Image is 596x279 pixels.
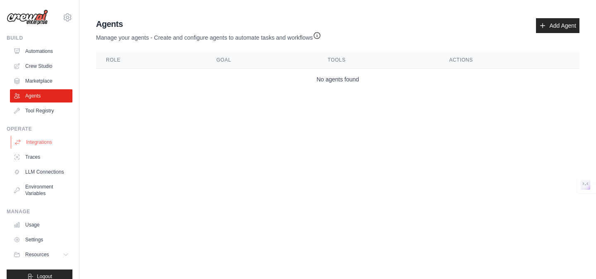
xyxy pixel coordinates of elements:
span: Resources [25,251,49,258]
div: Build [7,35,72,41]
th: Goal [207,52,318,69]
a: Marketplace [10,74,72,88]
a: Add Agent [536,18,579,33]
a: Settings [10,233,72,246]
p: Manage your agents - Create and configure agents to automate tasks and workflows [96,30,321,42]
a: Agents [10,89,72,103]
th: Actions [439,52,579,69]
a: Environment Variables [10,180,72,200]
a: Automations [10,45,72,58]
div: Manage [7,208,72,215]
div: Operate [7,126,72,132]
td: No agents found [96,69,579,91]
button: Resources [10,248,72,261]
th: Role [96,52,207,69]
th: Tools [318,52,440,69]
a: Integrations [11,136,73,149]
a: Crew Studio [10,60,72,73]
a: Traces [10,150,72,164]
a: LLM Connections [10,165,72,179]
h2: Agents [96,18,321,30]
a: Usage [10,218,72,231]
img: Logo [7,10,48,25]
a: Tool Registry [10,104,72,117]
